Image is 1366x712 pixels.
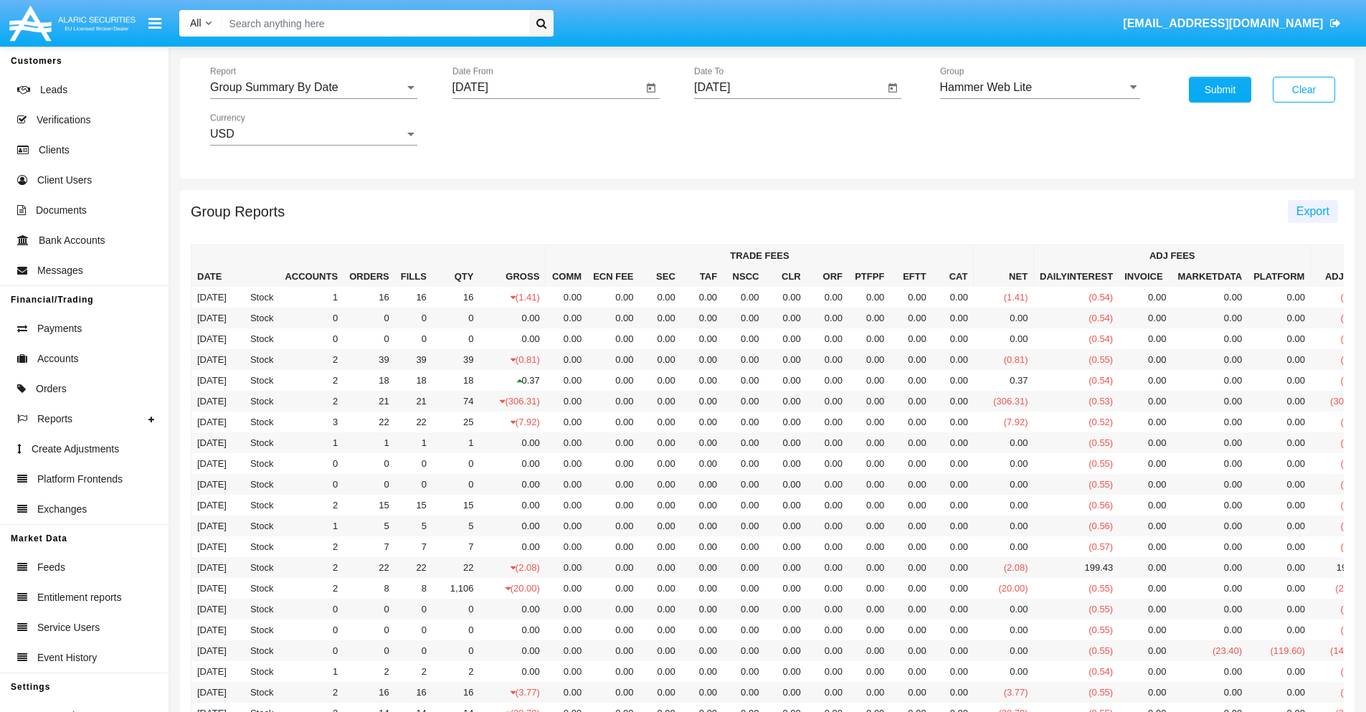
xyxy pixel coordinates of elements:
[764,370,806,391] td: 0.00
[479,287,545,308] td: (1.41)
[191,287,232,308] td: [DATE]
[764,266,806,287] th: CLR
[232,391,280,412] td: Stock
[1248,266,1311,287] th: platform
[546,328,587,349] td: 0.00
[932,391,974,412] td: 0.00
[681,432,723,453] td: 0.00
[1172,474,1248,495] td: 0.00
[890,412,931,432] td: 0.00
[37,502,87,517] span: Exchanges
[1119,453,1172,474] td: 0.00
[37,351,79,366] span: Accounts
[890,328,931,349] td: 0.00
[395,245,432,288] th: Fills
[1172,391,1248,412] td: 0.00
[1172,453,1248,474] td: 0.00
[279,412,343,432] td: 3
[7,2,138,44] img: Logo image
[639,474,680,495] td: 0.00
[479,391,545,412] td: (306.31)
[279,328,343,349] td: 0
[587,412,639,432] td: 0.00
[232,495,280,516] td: Stock
[37,321,82,336] span: Payments
[639,349,680,370] td: 0.00
[639,453,680,474] td: 0.00
[890,453,931,474] td: 0.00
[807,432,848,453] td: 0.00
[1034,453,1119,474] td: (0.55)
[479,308,545,328] td: 0.00
[848,432,890,453] td: 0.00
[343,370,395,391] td: 18
[37,263,83,278] span: Messages
[190,17,201,29] span: All
[279,308,343,328] td: 0
[343,495,395,516] td: 15
[279,474,343,495] td: 0
[191,495,232,516] td: [DATE]
[1034,391,1119,412] td: (0.53)
[191,245,232,288] th: Date
[1123,17,1323,29] span: [EMAIL_ADDRESS][DOMAIN_NAME]
[432,474,480,495] td: 0
[432,412,480,432] td: 25
[639,328,680,349] td: 0.00
[1034,328,1119,349] td: (0.54)
[807,266,848,287] th: ORF
[395,370,432,391] td: 18
[546,412,587,432] td: 0.00
[1119,370,1172,391] td: 0.00
[681,328,723,349] td: 0.00
[343,391,395,412] td: 21
[681,370,723,391] td: 0.00
[546,432,587,453] td: 0.00
[890,287,931,308] td: 0.00
[546,308,587,328] td: 0.00
[432,308,480,328] td: 0
[343,245,395,288] th: Orders
[191,328,232,349] td: [DATE]
[432,349,480,370] td: 39
[191,206,285,217] h5: Group Reports
[890,308,931,328] td: 0.00
[587,328,639,349] td: 0.00
[546,266,587,287] th: Comm
[279,370,343,391] td: 2
[37,590,122,605] span: Entitlement reports
[1248,453,1311,474] td: 0.00
[432,453,480,474] td: 0
[1034,266,1119,287] th: dailyInterest
[807,412,848,432] td: 0.00
[191,412,232,432] td: [DATE]
[479,474,545,495] td: 0.00
[1119,412,1172,432] td: 0.00
[807,308,848,328] td: 0.00
[1273,77,1335,103] button: Clear
[191,432,232,453] td: [DATE]
[764,328,806,349] td: 0.00
[974,287,1034,308] td: (1.41)
[343,474,395,495] td: 0
[974,412,1034,432] td: (7.92)
[639,266,680,287] th: SEC
[39,143,70,158] span: Clients
[1248,474,1311,495] td: 0.00
[587,370,639,391] td: 0.00
[232,328,280,349] td: Stock
[587,391,639,412] td: 0.00
[1248,349,1311,370] td: 0.00
[932,453,974,474] td: 0.00
[974,370,1034,391] td: 0.37
[1172,432,1248,453] td: 0.00
[40,82,67,98] span: Leads
[974,453,1034,474] td: 0.00
[587,287,639,308] td: 0.00
[1119,308,1172,328] td: 0.00
[191,349,232,370] td: [DATE]
[764,432,806,453] td: 0.00
[1119,391,1172,412] td: 0.00
[432,432,480,453] td: 1
[1189,77,1251,103] button: Submit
